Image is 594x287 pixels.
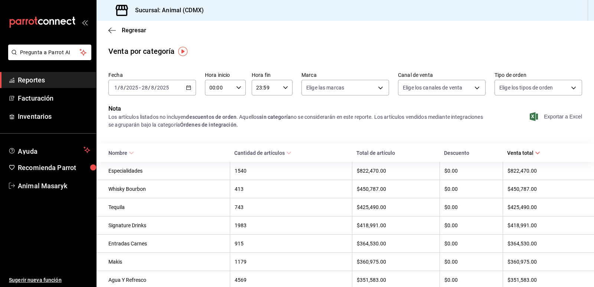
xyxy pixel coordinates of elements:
div: $0.00 [444,186,498,192]
input: ---- [157,85,169,91]
div: 4569 [235,277,347,283]
input: -- [114,85,118,91]
div: Especialidades [108,168,225,174]
span: / [118,85,120,91]
div: $364,530.00 [357,241,435,247]
div: $360,975.00 [507,259,582,265]
div: $0.00 [444,277,498,283]
div: Agua Y Refresco [108,277,225,283]
span: Cantidad de artículos [234,150,291,156]
span: Venta total [507,150,540,156]
span: Regresar [122,27,146,34]
div: $0.00 [444,204,498,210]
a: Pregunta a Parrot AI [5,54,91,62]
span: Reportes [18,75,90,85]
input: ---- [126,85,138,91]
div: 743 [235,204,347,210]
div: 915 [235,241,347,247]
span: Recomienda Parrot [18,163,90,173]
label: Canal de venta [398,72,486,78]
div: 1983 [235,222,347,228]
span: Sugerir nueva función [9,276,90,284]
span: Nombre [108,150,134,156]
div: $0.00 [444,259,498,265]
div: $822,470.00 [507,168,582,174]
label: Tipo de orden [495,72,582,78]
div: $351,583.00 [357,277,435,283]
div: Entradas Carnes [108,241,225,247]
div: $364,530.00 [507,241,582,247]
div: Tequila [108,204,225,210]
button: open_drawer_menu [82,19,88,25]
span: Elige los tipos de orden [499,84,553,91]
div: $822,470.00 [357,168,435,174]
label: Hora fin [252,72,293,78]
span: / [148,85,150,91]
button: Exportar a Excel [531,112,582,121]
div: Signature Drinks [108,222,225,228]
span: Inventarios [18,111,90,121]
input: -- [141,85,148,91]
p: Nota [108,104,486,113]
div: 1540 [235,168,347,174]
label: Fecha [108,72,196,78]
span: Animal Masaryk [18,181,90,191]
span: / [124,85,126,91]
div: $425,490.00 [357,204,435,210]
span: / [154,85,157,91]
label: Marca [301,72,389,78]
div: Venta por categoría [108,46,175,57]
div: $351,583.00 [507,277,582,283]
div: Los artículos listados no incluyen . Aquellos no se considerarán en este reporte. Los artículos v... [108,113,486,129]
input: -- [151,85,154,91]
label: Hora inicio [205,72,246,78]
div: 413 [235,186,347,192]
div: Whisky Bourbon [108,186,225,192]
th: Total de artículo [352,144,440,162]
strong: sin categoría [259,114,291,120]
strong: Órdenes de integración. [180,122,238,128]
h3: Sucursal: Animal (CDMX) [129,6,204,15]
th: Descuento [440,144,503,162]
span: Ayuda [18,146,81,154]
span: Pregunta a Parrot AI [20,49,80,56]
span: - [139,85,141,91]
img: Tooltip marker [178,47,187,56]
div: $418,991.00 [507,222,582,228]
div: $450,787.00 [357,186,435,192]
input: -- [120,85,124,91]
span: Elige los canales de venta [403,84,462,91]
div: $418,991.00 [357,222,435,228]
div: Makis [108,259,225,265]
div: $0.00 [444,168,498,174]
div: $0.00 [444,241,498,247]
span: Facturación [18,93,90,103]
button: Pregunta a Parrot AI [8,45,91,60]
div: $0.00 [444,222,498,228]
div: $360,975.00 [357,259,435,265]
strong: descuentos de orden [186,114,236,120]
span: Elige las marcas [306,84,344,91]
button: Regresar [108,27,146,34]
div: $450,787.00 [507,186,582,192]
div: $425,490.00 [507,204,582,210]
div: 1179 [235,259,347,265]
